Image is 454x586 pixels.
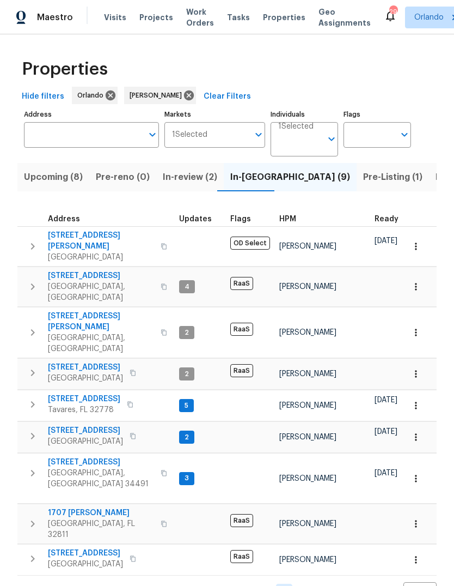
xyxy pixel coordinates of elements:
button: Hide filters [17,87,69,107]
span: Geo Assignments [318,7,371,28]
span: 2 [180,370,193,379]
span: [PERSON_NAME] [279,243,336,250]
span: RaaS [230,364,253,377]
label: Individuals [271,111,338,118]
span: [GEOGRAPHIC_DATA], [GEOGRAPHIC_DATA] 34491 [48,468,154,490]
span: 1 Selected [278,122,314,131]
span: [PERSON_NAME] [279,433,336,441]
span: Pre-Listing (1) [363,170,422,185]
span: Orlando [77,90,108,101]
div: Orlando [72,87,118,104]
span: Upcoming (8) [24,170,83,185]
span: Updates [179,215,212,223]
span: [STREET_ADDRESS] [48,548,123,559]
span: Flags [230,215,251,223]
span: Tasks [227,14,250,21]
span: [GEOGRAPHIC_DATA] [48,559,123,570]
span: Tavares, FL 32778 [48,404,120,415]
span: [STREET_ADDRESS] [48,394,120,404]
div: [PERSON_NAME] [124,87,196,104]
span: Work Orders [186,7,214,28]
span: In-[GEOGRAPHIC_DATA] (9) [230,170,350,185]
span: [STREET_ADDRESS][PERSON_NAME] [48,230,154,252]
span: 2 [180,433,193,442]
span: Ready [375,215,398,223]
button: Open [397,127,412,142]
span: [STREET_ADDRESS] [48,270,154,281]
span: 1707 [PERSON_NAME] [48,508,154,518]
label: Flags [343,111,411,118]
span: [STREET_ADDRESS] [48,425,123,436]
span: [PERSON_NAME] [279,370,336,378]
span: [DATE] [375,428,397,436]
button: Open [324,131,339,147]
span: [PERSON_NAME] [279,402,336,409]
span: [DATE] [375,469,397,477]
span: Projects [139,12,173,23]
span: [GEOGRAPHIC_DATA], FL 32811 [48,518,154,540]
span: Orlando [414,12,444,23]
span: RaaS [230,323,253,336]
span: Hide filters [22,90,64,104]
span: 2 [180,328,193,337]
span: [PERSON_NAME] [279,520,336,528]
div: Earliest renovation start date (first business day after COE or Checkout) [375,215,408,223]
span: 5 [180,401,193,410]
span: 3 [180,474,193,483]
label: Markets [164,111,266,118]
span: Visits [104,12,126,23]
span: [GEOGRAPHIC_DATA] [48,373,123,384]
span: Properties [22,64,108,75]
span: OD Select [230,237,270,250]
label: Address [24,111,159,118]
span: In-review (2) [163,170,217,185]
span: Maestro [37,12,73,23]
button: Open [145,127,160,142]
span: Address [48,215,80,223]
button: Open [251,127,266,142]
span: RaaS [230,277,253,290]
span: [DATE] [375,396,397,404]
span: [STREET_ADDRESS][PERSON_NAME] [48,311,154,333]
span: [GEOGRAPHIC_DATA] [48,436,123,447]
button: Clear Filters [199,87,255,107]
span: Pre-reno (0) [96,170,150,185]
span: RaaS [230,514,253,527]
span: 1 Selected [172,130,207,140]
span: HPM [279,215,296,223]
span: Clear Filters [204,90,251,104]
span: 4 [180,282,194,292]
span: [GEOGRAPHIC_DATA], [GEOGRAPHIC_DATA] [48,333,154,354]
span: [STREET_ADDRESS] [48,457,154,468]
span: [PERSON_NAME] [279,329,336,336]
span: [DATE] [375,237,397,245]
span: Properties [263,12,305,23]
span: RaaS [230,550,253,563]
span: [PERSON_NAME] [279,475,336,482]
span: [PERSON_NAME] [279,556,336,564]
span: [PERSON_NAME] [130,90,186,101]
div: 29 [389,7,397,17]
span: [GEOGRAPHIC_DATA], [GEOGRAPHIC_DATA] [48,281,154,303]
span: [PERSON_NAME] [279,283,336,291]
span: [STREET_ADDRESS] [48,362,123,373]
span: [GEOGRAPHIC_DATA] [48,252,154,263]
